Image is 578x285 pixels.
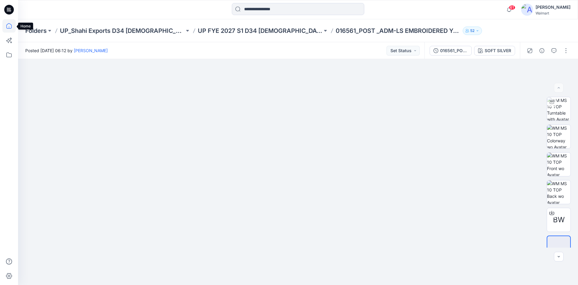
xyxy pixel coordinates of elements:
[509,5,515,10] span: 61
[547,153,570,176] img: WM MS 10 TOP Front wo Avatar
[463,27,482,35] button: 52
[537,46,547,55] button: Details
[440,47,468,54] div: 016561_POST _ADM-LS EMBROIDERED YOKE BLOUSE ([DATE])
[521,4,533,16] img: avatar
[336,27,460,35] p: 016561_POST _ADM-LS EMBROIDERED YOKE BLOUSE
[198,27,322,35] a: UP FYE 2027 S1 D34 [DEMOGRAPHIC_DATA] Woven Tops
[536,11,570,15] div: Walmart
[25,47,108,54] span: Posted [DATE] 06:12 by
[485,47,511,54] div: SOFT SILVER
[470,27,474,34] p: 52
[536,4,570,11] div: [PERSON_NAME]
[25,27,47,35] a: Folders
[430,46,472,55] button: 016561_POST _ADM-LS EMBROIDERED YOKE BLOUSE ([DATE])
[553,214,565,225] span: BW
[547,97,570,121] img: WM MS 10 TOP Turntable with Avatar
[60,27,185,35] a: UP_Shahi Exports D34 [DEMOGRAPHIC_DATA] Tops
[547,125,570,148] img: WM MS 10 TOP Colorway wo Avatar
[547,180,570,204] img: WM MS 10 TOP Back wo Avatar
[474,46,515,55] button: SOFT SILVER
[547,241,570,254] img: All colorways
[74,48,108,53] a: [PERSON_NAME]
